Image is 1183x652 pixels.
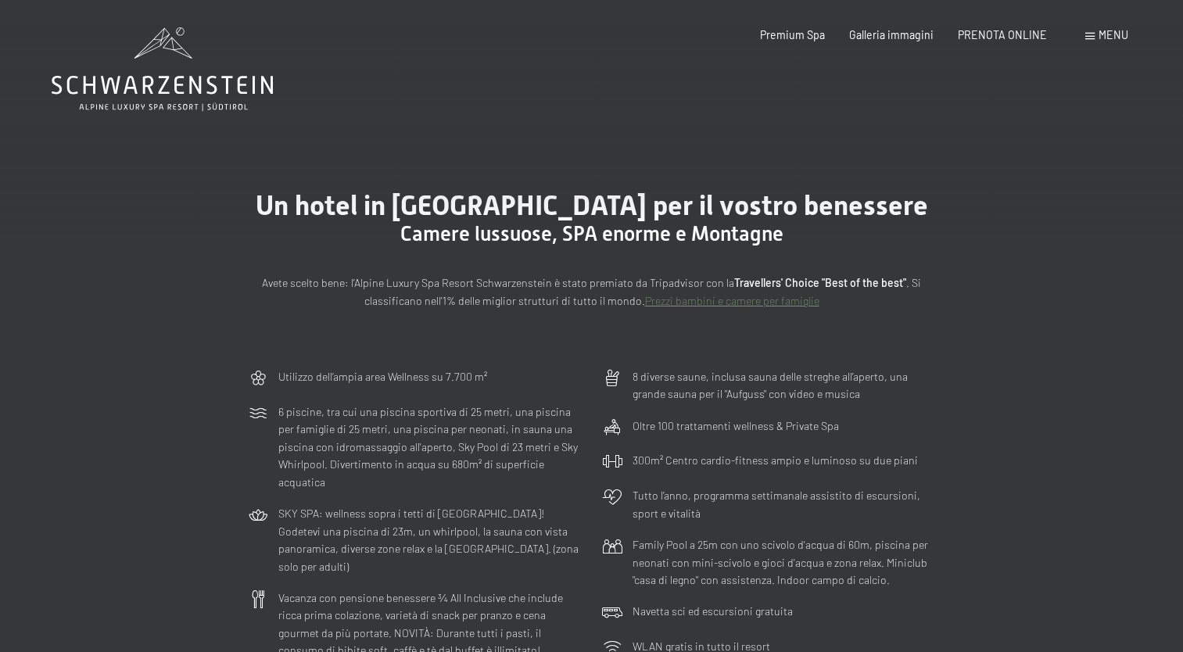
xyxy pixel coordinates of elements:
span: Un hotel in [GEOGRAPHIC_DATA] per il vostro benessere [256,189,928,221]
p: Oltre 100 trattamenti wellness & Private Spa [633,417,839,435]
p: Navetta sci ed escursioni gratuita [633,603,793,621]
p: SKY SPA: wellness sopra i tetti di [GEOGRAPHIC_DATA]! Godetevi una piscina di 23m, un whirlpool, ... [278,505,582,575]
a: Prezzi bambini e camere per famiglie [645,294,819,307]
p: 6 piscine, tra cui una piscina sportiva di 25 metri, una piscina per famiglie di 25 metri, una pi... [278,403,582,492]
span: Camere lussuose, SPA enorme e Montagne [400,222,783,245]
p: Tutto l’anno, programma settimanale assistito di escursioni, sport e vitalità [633,487,936,522]
a: Premium Spa [760,28,825,41]
p: Family Pool a 25m con uno scivolo d'acqua di 60m, piscina per neonati con mini-scivolo e gioci d'... [633,536,936,589]
p: 8 diverse saune, inclusa sauna delle streghe all’aperto, una grande sauna per il "Aufguss" con vi... [633,368,936,403]
strong: Travellers' Choice "Best of the best" [734,276,906,289]
span: Menu [1099,28,1128,41]
p: Avete scelto bene: l’Alpine Luxury Spa Resort Schwarzenstein è stato premiato da Tripadvisor con ... [248,274,936,310]
p: 300m² Centro cardio-fitness ampio e luminoso su due piani [633,452,918,470]
a: Galleria immagini [849,28,934,41]
a: PRENOTA ONLINE [958,28,1047,41]
p: Utilizzo dell‘ampia area Wellness su 7.700 m² [278,368,487,386]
